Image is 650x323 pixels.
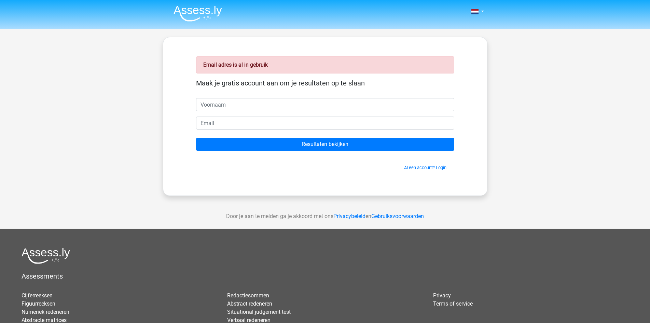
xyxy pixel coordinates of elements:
h5: Maak je gratis account aan om je resultaten op te slaan [196,79,454,87]
a: Al een account? Login [404,165,446,170]
img: Assessly [174,5,222,22]
a: Cijferreeksen [22,292,53,299]
a: Privacybeleid [333,213,365,219]
a: Numeriek redeneren [22,309,69,315]
strong: Email adres is al in gebruik [203,62,268,68]
a: Abstract redeneren [227,300,272,307]
input: Resultaten bekijken [196,138,454,151]
a: Figuurreeksen [22,300,55,307]
h5: Assessments [22,272,628,280]
input: Email [196,117,454,130]
a: Redactiesommen [227,292,269,299]
a: Gebruiksvoorwaarden [371,213,424,219]
a: Privacy [433,292,451,299]
a: Situational judgement test [227,309,291,315]
img: Assessly logo [22,248,70,264]
a: Terms of service [433,300,473,307]
input: Voornaam [196,98,454,111]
